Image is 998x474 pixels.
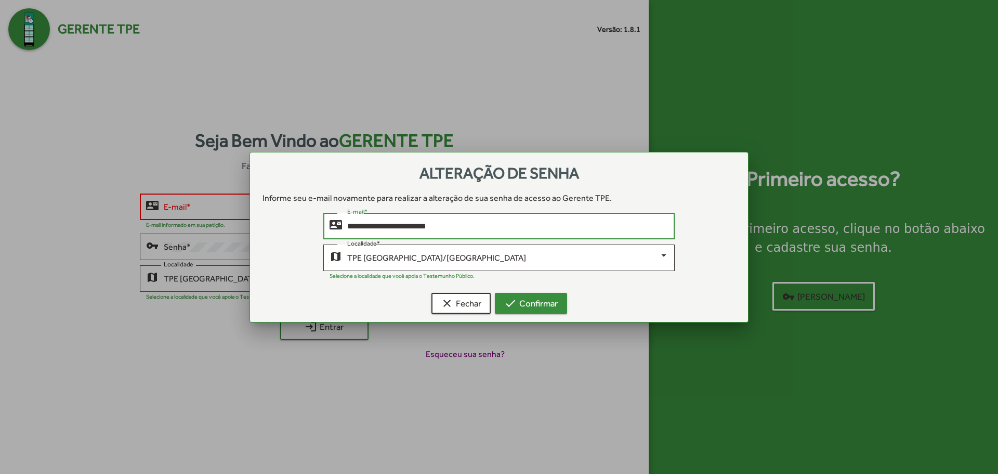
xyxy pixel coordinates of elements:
[441,297,453,310] mat-icon: clear
[330,273,475,279] mat-hint: Selecione a localidade que você apoia o Testemunho Público.
[495,293,567,314] button: Confirmar
[504,294,558,313] span: Confirmar
[262,165,736,182] h3: Alteração de senha
[431,293,491,314] button: Fechar
[262,192,736,204] p: Informe seu e-mail novamente para realizar a alteração de sua senha de acesso ao Gerente TPE.
[330,250,342,262] mat-icon: map
[441,294,481,313] span: Fechar
[347,253,526,263] span: TPE [GEOGRAPHIC_DATA]/[GEOGRAPHIC_DATA]
[504,297,517,310] mat-icon: check
[330,218,342,230] mat-icon: contact_mail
